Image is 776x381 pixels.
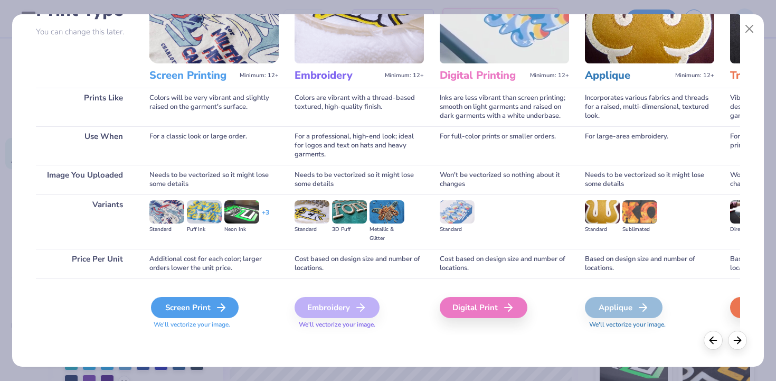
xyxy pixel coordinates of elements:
div: Needs to be vectorized so it might lose some details [295,165,424,194]
h3: Embroidery [295,69,381,82]
div: Won't be vectorized so nothing about it changes [440,165,569,194]
div: Use When [36,126,134,165]
img: Standard [149,200,184,224]
div: Standard [149,225,184,234]
h3: Applique [585,69,671,82]
div: Variants [36,194,134,249]
div: Needs to be vectorized so it might lose some details [149,165,279,194]
div: Cost based on design size and number of locations. [295,249,424,278]
div: Standard [440,225,475,234]
img: Neon Ink [224,200,259,224]
button: Close [740,19,760,39]
p: You can change this later. [36,27,134,36]
div: Direct-to-film [730,225,765,234]
div: Standard [585,225,620,234]
img: 3D Puff [332,200,367,224]
img: Puff Ink [187,200,222,224]
img: Standard [295,200,329,224]
div: Neon Ink [224,225,259,234]
div: Metallic & Glitter [370,225,404,243]
h3: Digital Printing [440,69,526,82]
div: Applique [585,297,663,318]
div: For large-area embroidery. [585,126,714,165]
div: Screen Print [151,297,239,318]
img: Direct-to-film [730,200,765,224]
div: Needs to be vectorized so it might lose some details [585,165,714,194]
div: Embroidery [295,297,380,318]
div: Colors are vibrant with a thread-based textured, high-quality finish. [295,88,424,126]
span: We'll vectorize your image. [149,320,279,329]
h3: Screen Printing [149,69,235,82]
div: Digital Print [440,297,527,318]
span: Minimum: 12+ [530,72,569,79]
div: 3D Puff [332,225,367,234]
span: We'll vectorize your image. [585,320,714,329]
div: For full-color prints or smaller orders. [440,126,569,165]
div: Image You Uploaded [36,165,134,194]
div: Inks are less vibrant than screen printing; smooth on light garments and raised on dark garments ... [440,88,569,126]
span: Minimum: 12+ [240,72,279,79]
div: For a professional, high-end look; ideal for logos and text on hats and heavy garments. [295,126,424,165]
span: Minimum: 12+ [385,72,424,79]
div: Based on design size and number of locations. [585,249,714,278]
div: Additional cost for each color; larger orders lower the unit price. [149,249,279,278]
img: Standard [585,200,620,224]
div: Prints Like [36,88,134,126]
div: Cost based on design size and number of locations. [440,249,569,278]
div: Incorporates various fabrics and threads for a raised, multi-dimensional, textured look. [585,88,714,126]
div: For a classic look or large order. [149,126,279,165]
img: Metallic & Glitter [370,200,404,224]
div: + 3 [262,208,269,226]
span: Minimum: 12+ [675,72,714,79]
div: Sublimated [622,225,657,234]
div: Price Per Unit [36,249,134,278]
img: Sublimated [622,200,657,224]
span: We'll vectorize your image. [295,320,424,329]
img: Standard [440,200,475,224]
div: Colors will be very vibrant and slightly raised on the garment's surface. [149,88,279,126]
div: Puff Ink [187,225,222,234]
div: Standard [295,225,329,234]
